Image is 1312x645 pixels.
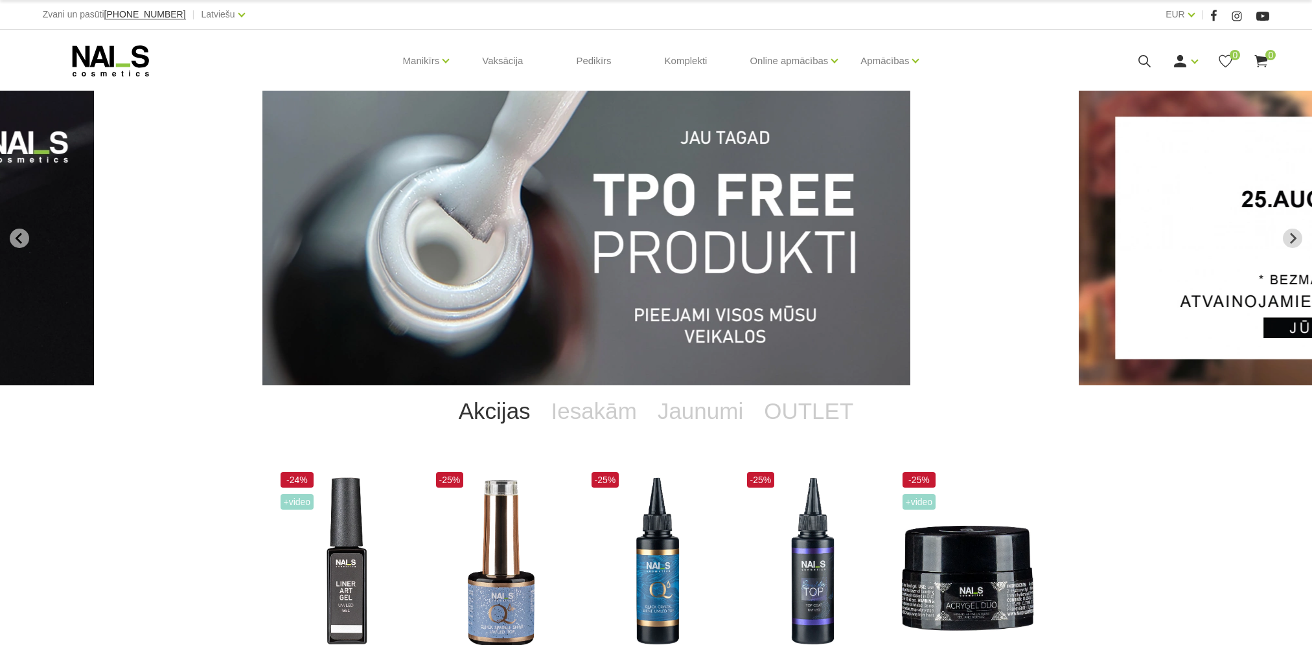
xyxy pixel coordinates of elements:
[1283,229,1302,248] button: Next slide
[903,494,936,510] span: +Video
[436,472,464,488] span: -25%
[654,30,718,92] a: Komplekti
[262,91,1050,385] li: 1 of 12
[1166,6,1185,22] a: EUR
[747,472,775,488] span: -25%
[472,30,533,92] a: Vaksācija
[1230,50,1240,60] span: 0
[1201,6,1204,23] span: |
[647,385,754,437] a: Jaunumi
[1221,604,1306,645] iframe: chat widget
[281,494,314,510] span: +Video
[403,35,440,87] a: Manikīrs
[1253,53,1269,69] a: 0
[104,9,186,19] span: [PHONE_NUMBER]
[541,385,647,437] a: Iesakām
[860,35,909,87] a: Apmācības
[192,6,195,23] span: |
[1265,50,1276,60] span: 0
[1217,53,1234,69] a: 0
[754,385,864,437] a: OUTLET
[43,6,186,23] div: Zvani un pasūti
[903,472,936,488] span: -25%
[566,30,621,92] a: Pedikīrs
[201,6,235,22] a: Latviešu
[281,472,314,488] span: -24%
[750,35,828,87] a: Online apmācības
[104,10,186,19] a: [PHONE_NUMBER]
[448,385,541,437] a: Akcijas
[10,229,29,248] button: Go to last slide
[592,472,619,488] span: -25%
